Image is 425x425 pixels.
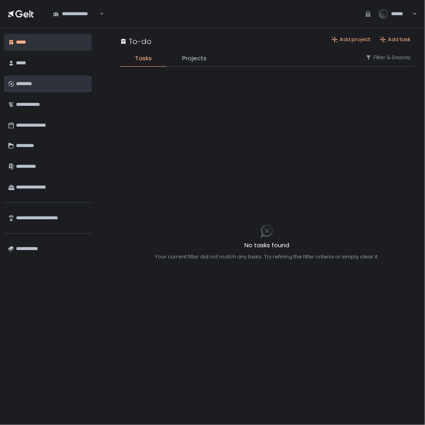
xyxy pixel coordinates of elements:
button: Add task [380,36,411,43]
div: To-do [120,36,151,47]
div: Search for option [48,5,104,22]
div: Your current filter did not match any tasks. Try refining the filter criteria or simply clear it. [155,253,379,260]
button: Add project [332,36,370,43]
h2: No tasks found [155,241,379,250]
span: Tasks [135,54,152,63]
span: Projects [182,54,207,63]
button: Filter & Display [365,54,411,61]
